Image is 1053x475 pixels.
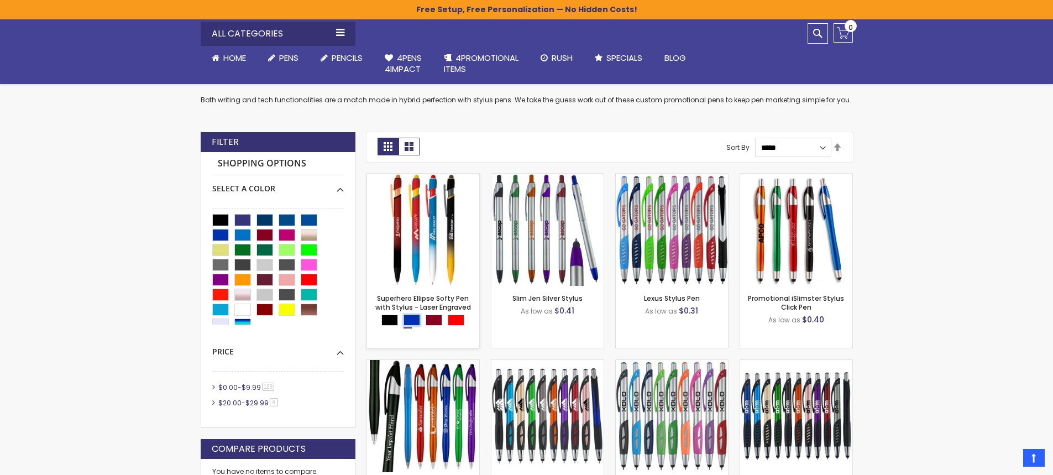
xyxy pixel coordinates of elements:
[310,46,374,70] a: Pencils
[367,359,479,369] a: TouchWrite Query Stylus Pen
[606,52,642,64] span: Specials
[664,52,686,64] span: Blog
[367,360,479,472] img: TouchWrite Query Stylus Pen
[848,22,853,33] span: 0
[216,383,279,392] a: $0.00-$9.99129
[201,46,257,70] a: Home
[381,315,398,326] div: Black
[216,398,282,408] a: $20.00-$29.994
[679,305,698,316] span: $0.31
[1023,449,1045,467] a: Top
[426,315,442,326] div: Burgundy
[433,46,530,82] a: 4PROMOTIONALITEMS
[212,443,306,455] strong: Compare Products
[279,52,298,64] span: Pens
[616,359,728,369] a: Boston Silver Stylus Pen
[521,306,553,316] span: As low as
[367,174,479,286] img: Superhero Ellipse Softy Pen with Stylus - Laser Engraved
[201,66,853,105] div: Both writing and tech functionalities are a match made in hybrid perfection with stylus pens. We ...
[644,294,700,303] a: Lexus Stylus Pen
[768,315,800,325] span: As low as
[374,46,433,82] a: 4Pens4impact
[242,383,261,392] span: $9.99
[257,46,310,70] a: Pens
[491,360,604,472] img: Boston Stylus Pen
[740,360,852,472] img: Lexus Metallic Stylus Pen
[645,306,677,316] span: As low as
[367,173,479,182] a: Superhero Ellipse Softy Pen with Stylus - Laser Engraved
[512,294,583,303] a: Slim Jen Silver Stylus
[802,314,824,325] span: $0.40
[554,305,574,316] span: $0.41
[653,46,697,70] a: Blog
[584,46,653,70] a: Specials
[245,398,269,408] span: $29.99
[448,315,464,326] div: Red
[212,152,344,176] strong: Shopping Options
[616,173,728,182] a: Lexus Stylus Pen
[491,173,604,182] a: Slim Jen Silver Stylus
[530,46,584,70] a: Rush
[262,383,275,391] span: 129
[748,294,844,312] a: Promotional iSlimster Stylus Click Pen
[212,136,239,148] strong: Filter
[404,315,420,326] div: Blue
[378,138,399,155] strong: Grid
[444,52,518,75] span: 4PROMOTIONAL ITEMS
[740,174,852,286] img: Promotional iSlimster Stylus Click Pen
[218,398,242,408] span: $20.00
[270,398,278,406] span: 4
[385,52,422,75] span: 4Pens 4impact
[834,23,853,43] a: 0
[740,173,852,182] a: Promotional iSlimster Stylus Click Pen
[332,52,363,64] span: Pencils
[212,338,344,357] div: Price
[491,359,604,369] a: Boston Stylus Pen
[201,22,355,46] div: All Categories
[740,359,852,369] a: Lexus Metallic Stylus Pen
[726,143,750,152] label: Sort By
[223,52,246,64] span: Home
[616,360,728,472] img: Boston Silver Stylus Pen
[491,174,604,286] img: Slim Jen Silver Stylus
[552,52,573,64] span: Rush
[616,174,728,286] img: Lexus Stylus Pen
[212,175,344,194] div: Select A Color
[218,383,238,392] span: $0.00
[375,294,471,312] a: Superhero Ellipse Softy Pen with Stylus - Laser Engraved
